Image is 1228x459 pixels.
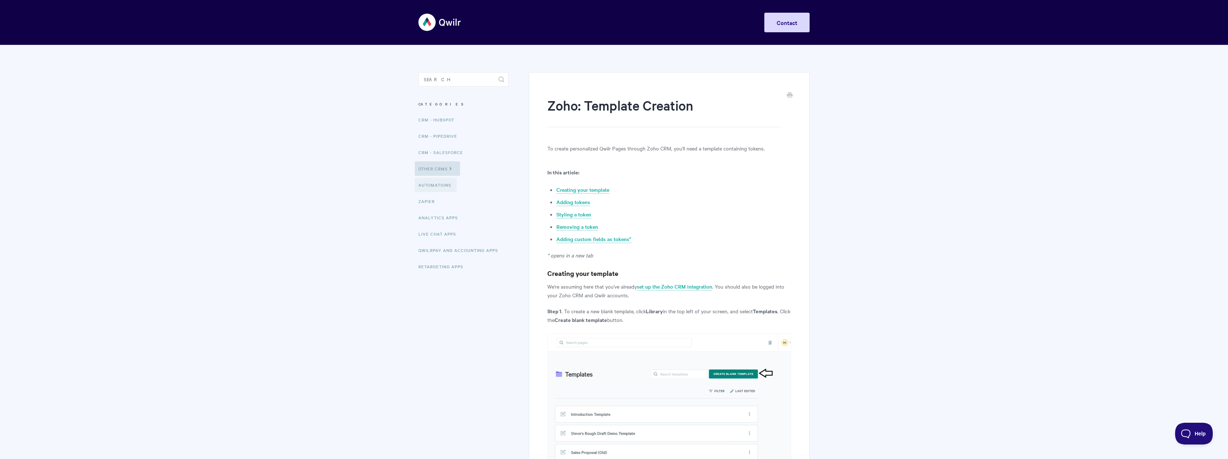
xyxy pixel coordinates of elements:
[418,129,463,143] a: CRM - Pipedrive
[415,178,457,192] a: Automations
[556,223,598,231] a: Removing a token
[556,235,631,243] a: Adding custom fields as tokens*
[418,72,509,87] input: Search
[547,168,579,176] b: In this article:
[418,194,440,208] a: Zapier
[415,161,460,176] a: Other CRMs
[646,307,663,315] strong: Library
[547,268,791,278] h3: Creating your template
[764,13,810,32] a: Contact
[787,92,793,100] a: Print this Article
[418,227,461,241] a: Live Chat Apps
[418,145,468,160] a: CRM - Salesforce
[418,9,461,36] img: Qwilr Help Center
[547,307,561,315] strong: Step 1
[556,211,591,219] a: Styling a token
[1175,423,1214,444] iframe: Toggle Customer Support
[637,283,712,291] a: set up the Zoho CRM integration
[418,259,469,274] a: Retargeting Apps
[753,307,777,315] strong: Templates
[547,282,791,299] p: We're assuming here that you've already . You should also be logged into your Zoho CRM and Qwilr ...
[547,144,791,153] p: To create personalized Qwilr Pages through Zoho CRM, you'll need a template containing tokens.
[418,243,504,257] a: QwilrPay and Accounting Apps
[418,210,463,225] a: Analytics Apps
[555,316,607,323] strong: Create blank template
[547,252,593,259] em: * opens in a new tab
[547,96,780,127] h1: Zoho: Template Creation
[418,98,509,111] h3: Categories
[556,198,590,206] a: Adding tokens
[418,112,460,127] a: CRM - HubSpot
[547,307,791,324] p: . To create a new blank template, click in the top left of your screen, and select . Click the bu...
[556,186,609,194] a: Creating your template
